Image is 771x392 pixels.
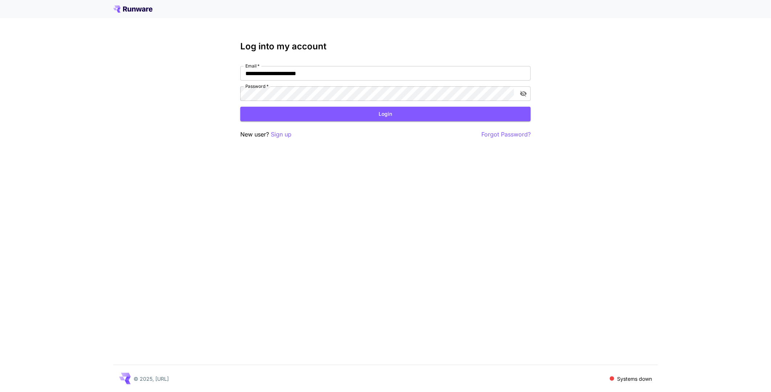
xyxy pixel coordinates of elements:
[271,130,291,139] button: Sign up
[240,130,291,139] p: New user?
[481,130,531,139] button: Forgot Password?
[245,63,260,69] label: Email
[240,107,531,122] button: Login
[617,375,652,383] p: Systems down
[245,83,269,89] label: Password
[240,41,531,52] h3: Log into my account
[517,87,530,100] button: toggle password visibility
[134,375,169,383] p: © 2025, [URL]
